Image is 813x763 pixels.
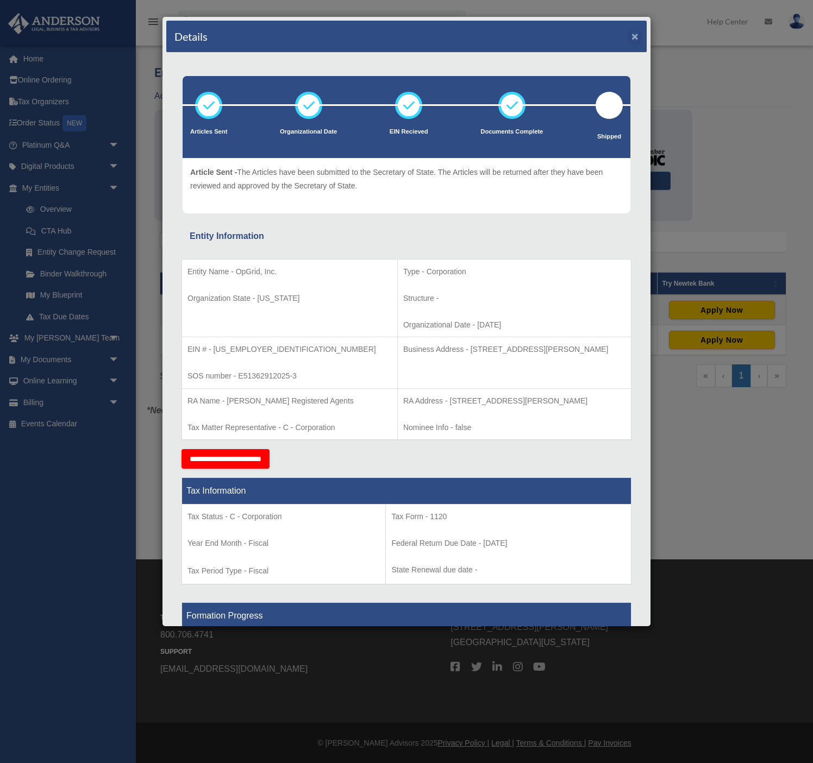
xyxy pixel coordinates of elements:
p: Tax Status - C - Corporation [187,510,380,524]
p: EIN Recieved [390,127,428,137]
button: × [631,30,639,42]
p: Federal Return Due Date - [DATE] [391,537,626,550]
p: Year End Month - Fiscal [187,537,380,550]
th: Tax Information [182,478,631,505]
td: Tax Period Type - Fiscal [182,505,386,585]
p: Organizational Date - [DATE] [403,318,626,332]
p: Type - Corporation [403,265,626,279]
p: RA Address - [STREET_ADDRESS][PERSON_NAME] [403,394,626,408]
p: Nominee Info - false [403,421,626,434]
p: Documents Complete [480,127,543,137]
p: Tax Matter Representative - C - Corporation [187,421,392,434]
div: Entity Information [190,229,623,244]
p: The Articles have been submitted to the Secretary of State. The Articles will be returned after t... [190,166,623,192]
p: SOS number - E51362912025-3 [187,369,392,383]
p: Tax Form - 1120 [391,510,626,524]
th: Formation Progress [182,603,631,629]
p: State Renewal due date - [391,563,626,577]
p: Entity Name - OpGrid, Inc. [187,265,392,279]
p: Organization State - [US_STATE] [187,292,392,305]
p: Structure - [403,292,626,305]
p: RA Name - [PERSON_NAME] Registered Agents [187,394,392,408]
p: Organizational Date [280,127,337,137]
h4: Details [174,29,208,44]
p: EIN # - [US_EMPLOYER_IDENTIFICATION_NUMBER] [187,343,392,356]
p: Shipped [596,131,623,142]
span: Article Sent - [190,168,237,176]
p: Business Address - [STREET_ADDRESS][PERSON_NAME] [403,343,626,356]
p: Articles Sent [190,127,227,137]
